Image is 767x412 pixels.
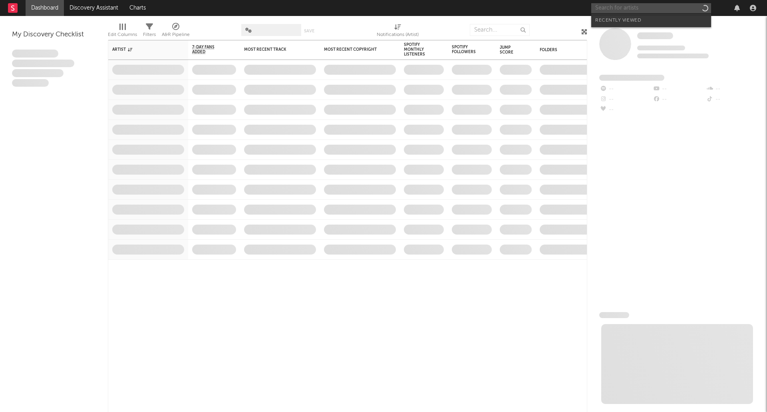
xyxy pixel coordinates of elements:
[591,3,711,13] input: Search for artists
[637,46,685,50] span: Tracking Since: [DATE]
[500,45,520,55] div: Jump Score
[637,32,673,39] span: Some Artist
[324,47,384,52] div: Most Recent Copyright
[143,30,156,40] div: Filters
[540,48,600,52] div: Folders
[599,94,652,105] div: --
[652,94,705,105] div: --
[12,50,58,58] span: Lorem ipsum dolor
[12,69,64,77] span: Praesent ac interdum
[244,47,304,52] div: Most Recent Track
[637,54,709,58] span: 0 fans last week
[706,84,759,94] div: --
[108,30,137,40] div: Edit Columns
[192,45,224,54] span: 7-Day Fans Added
[377,30,419,40] div: Notifications (Artist)
[452,45,480,54] div: Spotify Followers
[304,29,314,33] button: Save
[143,20,156,43] div: Filters
[637,32,673,40] a: Some Artist
[12,79,49,87] span: Aliquam viverra
[404,42,432,57] div: Spotify Monthly Listeners
[12,30,96,40] div: My Discovery Checklist
[112,47,172,52] div: Artist
[599,75,664,81] span: Fans Added by Platform
[162,20,190,43] div: A&R Pipeline
[599,84,652,94] div: --
[377,20,419,43] div: Notifications (Artist)
[470,24,530,36] input: Search...
[652,84,705,94] div: --
[599,312,629,318] span: News Feed
[108,20,137,43] div: Edit Columns
[595,16,707,25] div: Recently Viewed
[162,30,190,40] div: A&R Pipeline
[12,60,74,68] span: Integer aliquet in purus et
[706,94,759,105] div: --
[599,105,652,115] div: --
